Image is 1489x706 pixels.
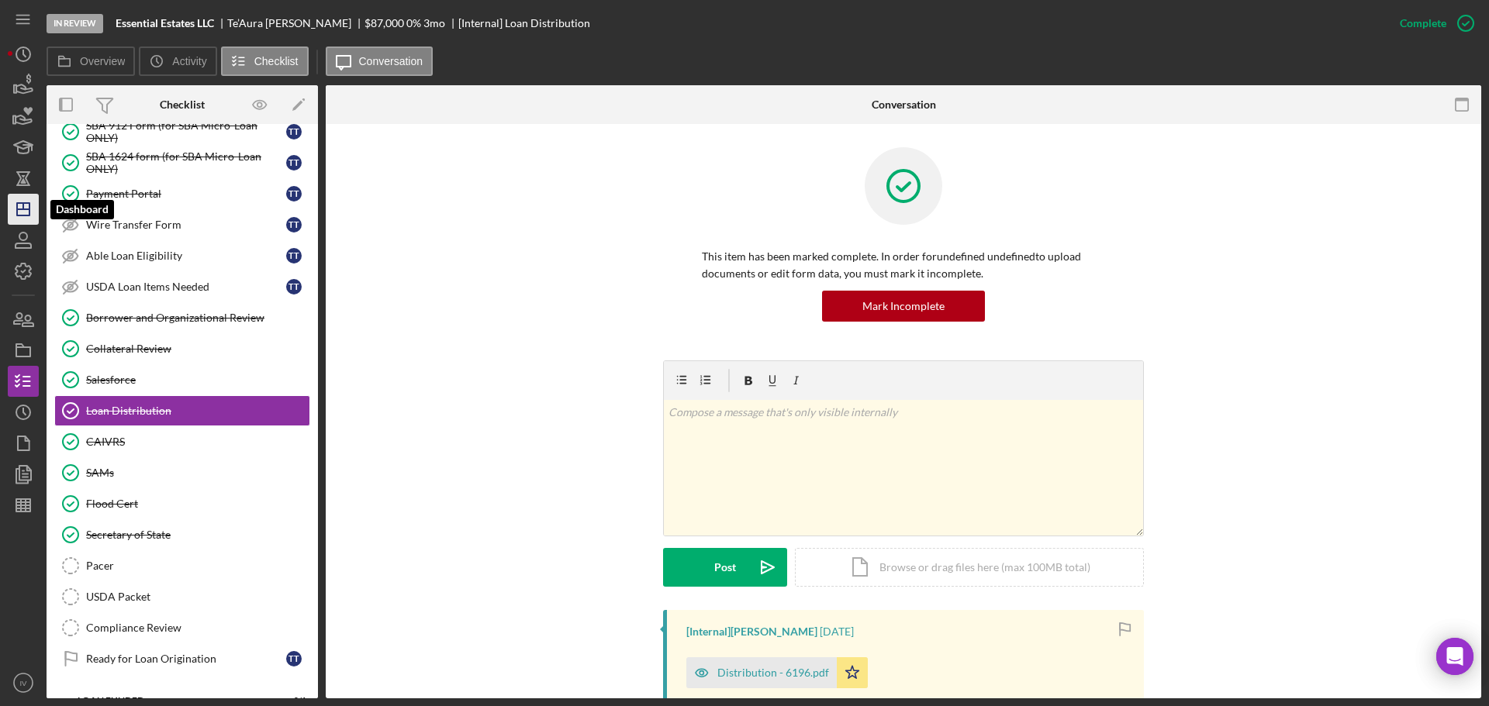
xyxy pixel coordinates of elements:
div: LOAN FUNDED [78,696,268,705]
div: Distribution - 6196.pdf [717,666,829,679]
a: Loan Distribution [54,395,310,426]
div: SBA 912 Form (for SBA Micro-Loan ONLY) [86,119,286,144]
div: Post [714,548,736,587]
div: Open Intercom Messenger [1436,638,1473,675]
a: Payment PortalTT [54,178,310,209]
div: In Review [47,14,103,33]
div: SBA 1624 form (for SBA Micro-Loan ONLY) [86,150,286,175]
a: Salesforce [54,364,310,395]
a: Wire Transfer FormTT [54,209,310,240]
a: USDA Loan Items NeededTT [54,271,310,302]
button: Distribution - 6196.pdf [686,657,868,688]
div: Borrower and Organizational Review [86,312,309,324]
text: IV [19,679,27,687]
div: T T [286,651,302,666]
a: SBA 1624 form (for SBA Micro-Loan ONLY)TT [54,147,310,178]
label: Conversation [359,55,423,67]
div: Conversation [872,98,936,111]
div: Ready for Loan Origination [86,653,286,665]
button: Post [663,548,787,587]
div: T T [286,124,302,139]
p: This item has been marked complete. In order for undefined undefined to upload documents or edit ... [702,248,1105,283]
label: Activity [172,55,206,67]
div: Secretary of State [86,529,309,541]
div: USDA Loan Items Needed [86,281,286,293]
div: T T [286,248,302,263]
div: Able Loan Eligibility [86,250,286,262]
div: T T [286,186,302,201]
div: Collateral Review [86,343,309,355]
button: Checklist [221,46,309,76]
div: Payment Portal [86,188,286,200]
button: Overview [47,46,135,76]
a: USDA Packet [54,581,310,612]
a: Secretary of State [54,519,310,550]
a: Ready for Loan OriginationTT [54,643,310,674]
div: Flood Cert [86,498,309,510]
a: Flood Cert [54,488,310,519]
div: Mark Incomplete [862,291,945,322]
span: $87,000 [364,16,404,29]
button: Conversation [326,46,434,76]
button: Activity [139,46,216,76]
div: Te’Aura [PERSON_NAME] [227,17,364,29]
div: [Internal] Loan Distribution [458,17,590,29]
button: Mark Incomplete [822,291,985,322]
div: Wire Transfer Form [86,219,286,231]
div: Complete [1400,8,1446,39]
a: Collateral Review [54,333,310,364]
div: T T [286,279,302,294]
div: CAIVRS [86,436,309,448]
label: Overview [80,55,125,67]
div: Checklist [160,98,205,111]
a: Borrower and Organizational Review [54,302,310,333]
time: 2025-09-19 14:14 [820,625,854,638]
a: Compliance Review [54,612,310,643]
div: T T [286,155,302,170]
a: SBA 912 Form (for SBA Micro-Loan ONLY)TT [54,116,310,147]
a: CAIVRS [54,426,310,457]
div: [Internal] [PERSON_NAME] [686,625,817,638]
div: 0 / 1 [278,696,306,705]
div: T T [286,217,302,232]
a: Able Loan EligibilityTT [54,240,310,271]
div: 3 mo [423,17,445,29]
div: USDA Packet [86,591,309,603]
div: 0 % [406,17,421,29]
div: Loan Distribution [86,405,309,417]
a: SAMs [54,457,310,488]
div: Compliance Review [86,622,309,634]
div: SAMs [86,467,309,479]
div: Pacer [86,560,309,572]
div: Salesforce [86,374,309,386]
button: Complete [1384,8,1481,39]
label: Checklist [254,55,299,67]
b: Essential Estates LLC [116,17,214,29]
a: Pacer [54,550,310,581]
button: IV [8,667,39,698]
